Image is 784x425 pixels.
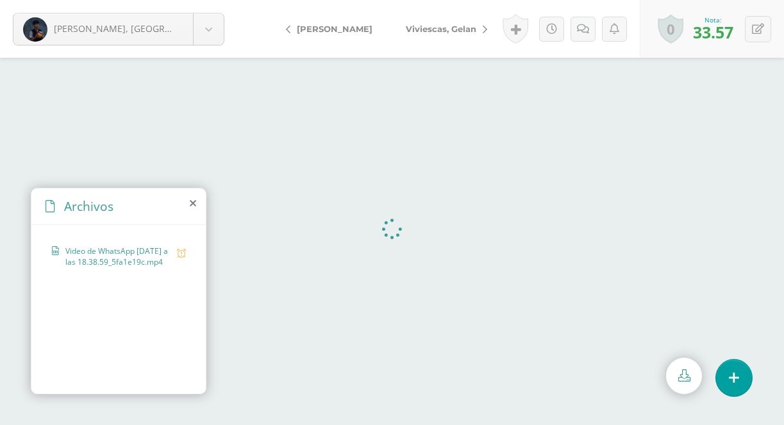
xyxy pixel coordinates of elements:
[23,17,47,42] img: 00a24c15941118f7e19b10bd7047947e.png
[13,13,224,45] a: [PERSON_NAME], [GEOGRAPHIC_DATA]
[64,197,113,215] span: Archivos
[276,13,389,44] a: [PERSON_NAME]
[658,14,683,44] a: 0
[693,15,733,24] div: Nota:
[389,13,497,44] a: Viviescas, Gelan
[297,24,372,34] span: [PERSON_NAME]
[190,198,196,208] i: close
[65,246,171,267] span: Video de WhatsApp [DATE] a las 18.38.59_5fa1e19c.mp4
[406,24,476,34] span: Viviescas, Gelan
[693,21,733,43] span: 33.57
[54,22,221,35] span: [PERSON_NAME], [GEOGRAPHIC_DATA]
